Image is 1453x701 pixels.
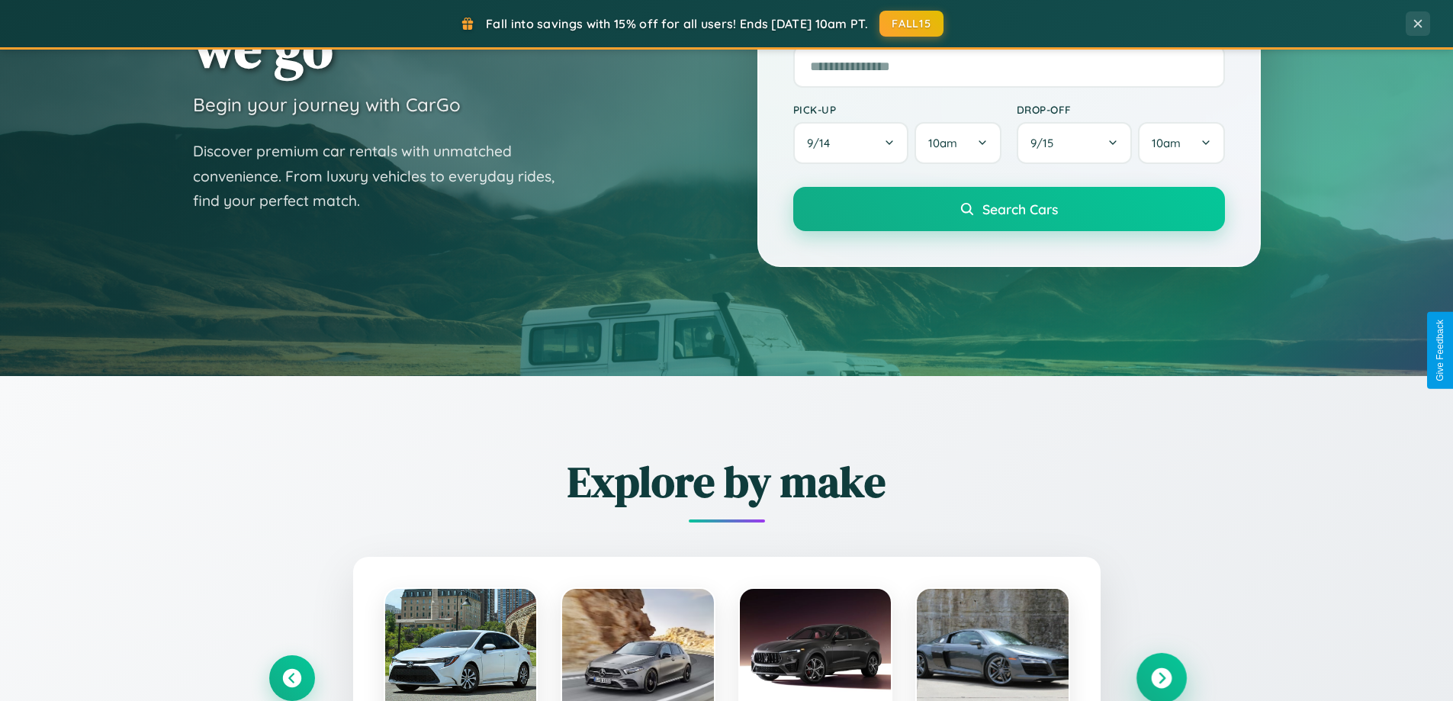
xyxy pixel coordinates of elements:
[269,452,1185,511] h2: Explore by make
[486,16,868,31] span: Fall into savings with 15% off for all users! Ends [DATE] 10am PT.
[1017,103,1225,116] label: Drop-off
[1152,136,1181,150] span: 10am
[928,136,957,150] span: 10am
[807,136,837,150] span: 9 / 14
[982,201,1058,217] span: Search Cars
[193,93,461,116] h3: Begin your journey with CarGo
[193,139,574,214] p: Discover premium car rentals with unmatched convenience. From luxury vehicles to everyday rides, ...
[915,122,1001,164] button: 10am
[1030,136,1061,150] span: 9 / 15
[1435,320,1445,381] div: Give Feedback
[793,103,1001,116] label: Pick-up
[793,122,909,164] button: 9/14
[879,11,943,37] button: FALL15
[793,187,1225,231] button: Search Cars
[1138,122,1224,164] button: 10am
[1017,122,1133,164] button: 9/15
